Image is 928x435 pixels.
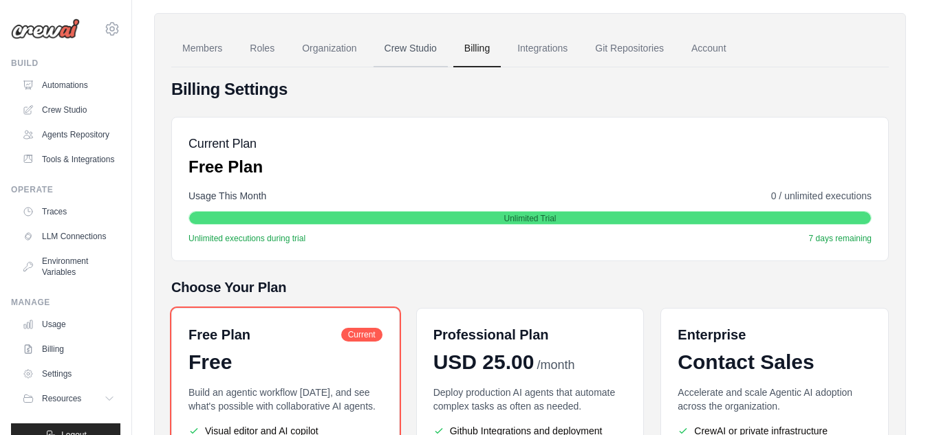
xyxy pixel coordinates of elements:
[188,350,382,375] div: Free
[678,350,872,375] div: Contact Sales
[17,201,120,223] a: Traces
[678,386,872,413] p: Accelerate and scale Agentic AI adoption across the organization.
[188,189,266,203] span: Usage This Month
[239,30,285,67] a: Roles
[584,30,675,67] a: Git Repositories
[17,148,120,170] a: Tools & Integrations
[433,386,627,413] p: Deploy production AI agents that automate complex tasks as often as needed.
[680,30,737,67] a: Account
[17,99,120,121] a: Crew Studio
[188,156,263,178] p: Free Plan
[17,74,120,96] a: Automations
[171,78,889,100] h4: Billing Settings
[11,297,120,308] div: Manage
[42,393,81,404] span: Resources
[504,213,556,224] span: Unlimited Trial
[17,225,120,247] a: LLM Connections
[341,328,382,342] span: Current
[771,189,872,203] span: 0 / unlimited executions
[17,388,120,410] button: Resources
[11,19,80,39] img: Logo
[17,124,120,146] a: Agents Repository
[537,356,574,375] span: /month
[17,250,120,283] a: Environment Variables
[374,30,448,67] a: Crew Studio
[171,30,233,67] a: Members
[678,325,872,344] h6: Enterprise
[11,184,120,195] div: Operate
[188,325,250,344] h6: Free Plan
[291,30,367,67] a: Organization
[188,233,305,244] span: Unlimited executions during trial
[433,350,535,375] span: USD 25.00
[188,386,382,413] p: Build an agentic workflow [DATE], and see what's possible with collaborative AI agents.
[17,363,120,385] a: Settings
[809,233,872,244] span: 7 days remaining
[17,313,120,335] a: Usage
[433,325,549,344] h6: Professional Plan
[17,338,120,360] a: Billing
[453,30,501,67] a: Billing
[11,58,120,69] div: Build
[188,134,263,153] h5: Current Plan
[506,30,579,67] a: Integrations
[171,278,889,297] h5: Choose Your Plan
